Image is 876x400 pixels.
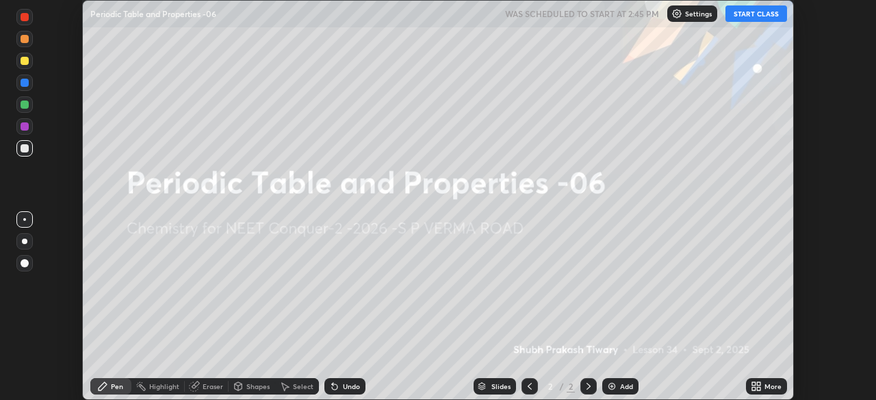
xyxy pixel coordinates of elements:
div: Shapes [246,383,270,390]
div: Slides [491,383,511,390]
div: More [764,383,782,390]
p: Settings [685,10,712,17]
h5: WAS SCHEDULED TO START AT 2:45 PM [505,8,659,20]
div: Add [620,383,633,390]
div: / [560,382,564,390]
img: add-slide-button [606,381,617,392]
div: Pen [111,383,123,390]
div: Undo [343,383,360,390]
div: Highlight [149,383,179,390]
div: Select [293,383,313,390]
img: class-settings-icons [671,8,682,19]
button: START CLASS [725,5,787,22]
div: 2 [543,382,557,390]
div: 2 [567,380,575,392]
p: Periodic Table and Properties -06 [90,8,216,19]
div: Eraser [203,383,223,390]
